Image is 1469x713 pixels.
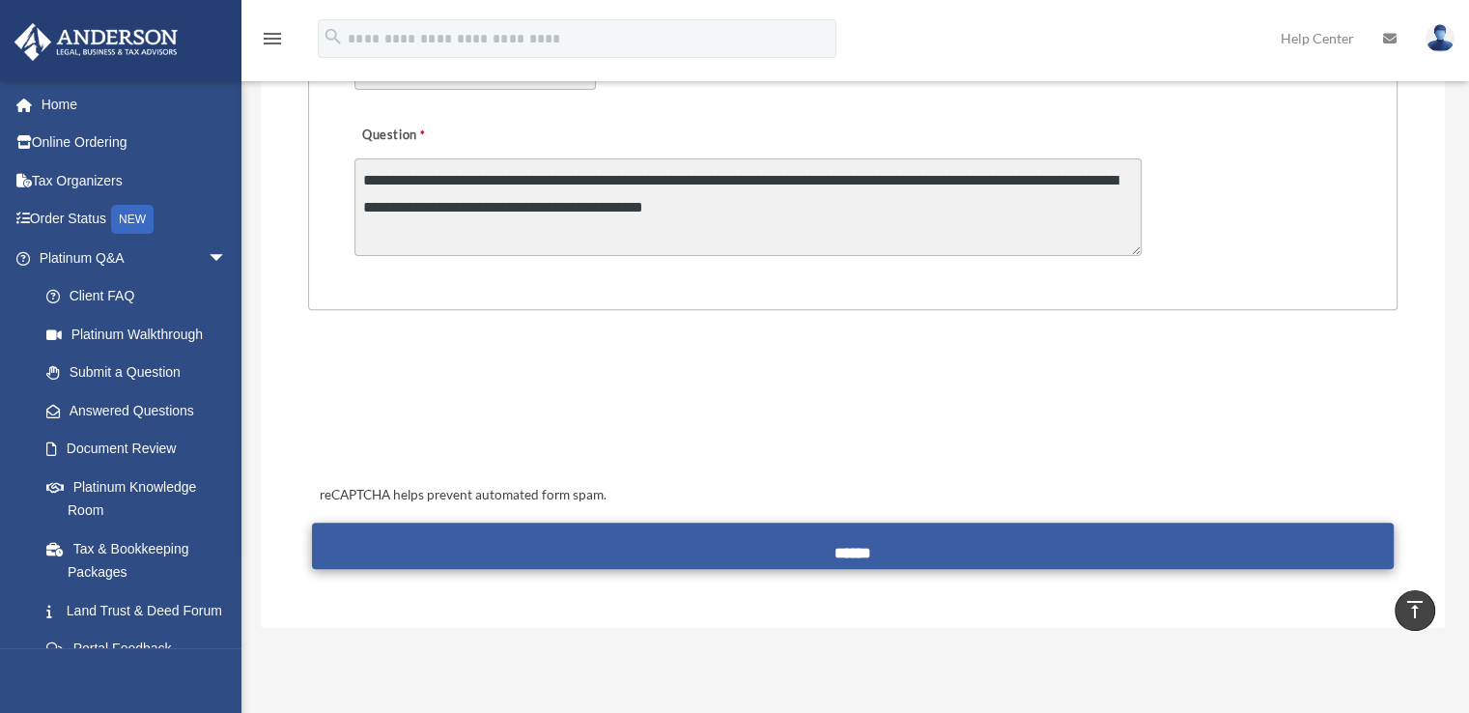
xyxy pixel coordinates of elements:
a: vertical_align_top [1395,590,1435,631]
img: Anderson Advisors Platinum Portal [9,23,184,61]
a: Home [14,85,256,124]
a: Online Ordering [14,124,256,162]
div: NEW [111,205,154,234]
a: Land Trust & Deed Forum [27,591,256,630]
span: arrow_drop_down [208,239,246,278]
a: Tax Organizers [14,161,256,200]
i: vertical_align_top [1403,598,1427,621]
img: User Pic [1426,24,1455,52]
a: menu [261,34,284,50]
a: Platinum Q&Aarrow_drop_down [14,239,256,277]
a: Tax & Bookkeeping Packages [27,529,256,591]
iframe: reCAPTCHA [314,370,607,445]
a: Document Review [27,430,256,469]
a: Answered Questions [27,391,256,430]
div: reCAPTCHA helps prevent automated form spam. [312,484,1394,507]
a: Portal Feedback [27,630,256,669]
a: Submit a Question [27,354,246,392]
a: Order StatusNEW [14,200,256,240]
a: Client FAQ [27,277,256,316]
label: Question [354,123,504,150]
a: Platinum Knowledge Room [27,468,256,529]
i: search [323,26,344,47]
i: menu [261,27,284,50]
a: Platinum Walkthrough [27,315,256,354]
